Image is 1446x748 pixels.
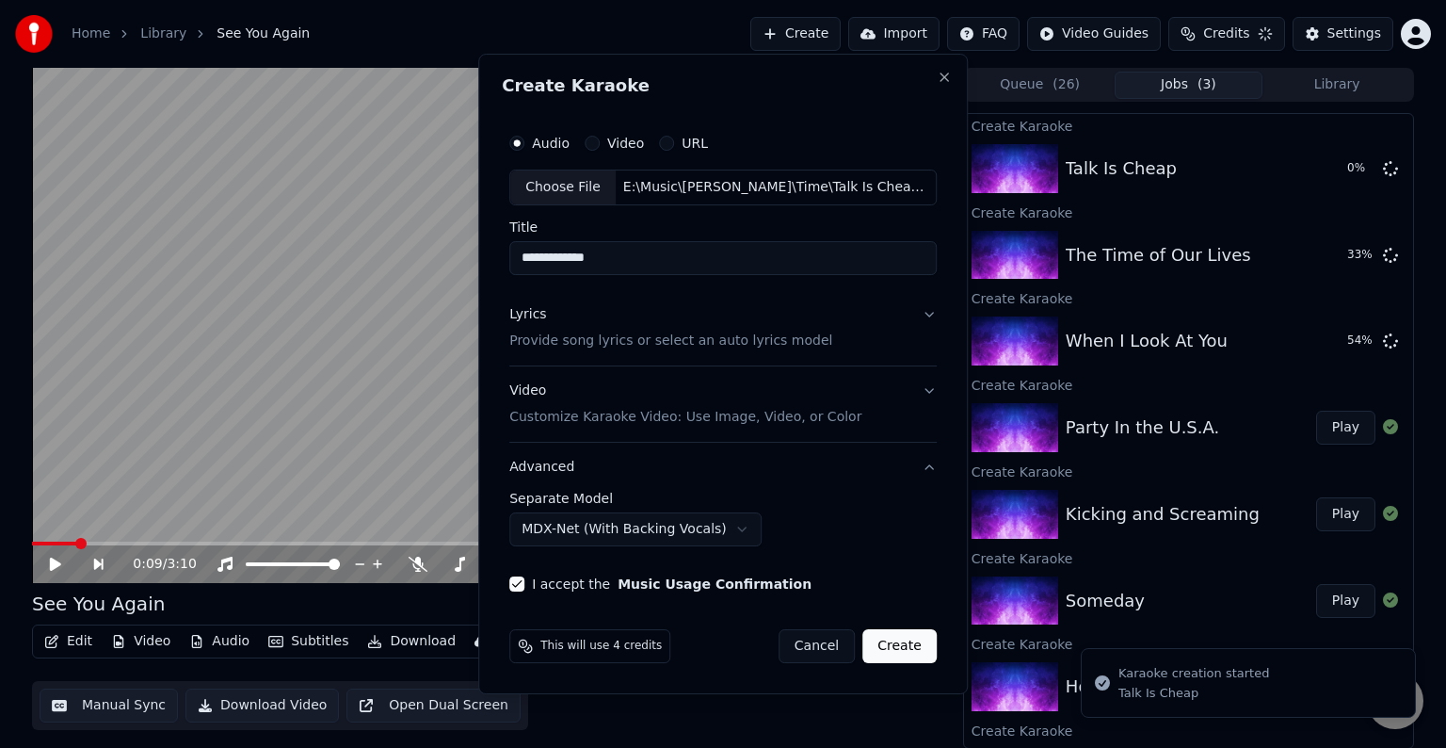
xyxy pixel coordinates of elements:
[607,137,644,150] label: Video
[509,305,546,324] div: Lyrics
[509,443,937,492] button: Advanced
[682,137,708,150] label: URL
[862,629,937,663] button: Create
[532,137,570,150] label: Audio
[616,178,936,197] div: E:\Music\[PERSON_NAME]\Time\Talk Is Cheap.mp3
[509,290,937,366] button: LyricsProvide song lyrics or select an auto lyrics model
[509,382,861,427] div: Video
[502,77,944,94] h2: Create Karaoke
[509,492,937,505] label: Separate Model
[532,577,811,591] label: I accept the
[509,332,832,350] p: Provide song lyrics or select an auto lyrics model
[509,492,937,561] div: Advanced
[618,577,811,591] button: I accept the
[509,366,937,442] button: VideoCustomize Karaoke Video: Use Image, Video, or Color
[509,220,937,234] label: Title
[540,639,662,654] span: This will use 4 credits
[509,408,861,427] p: Customize Karaoke Video: Use Image, Video, or Color
[779,629,855,663] button: Cancel
[510,171,616,204] div: Choose File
